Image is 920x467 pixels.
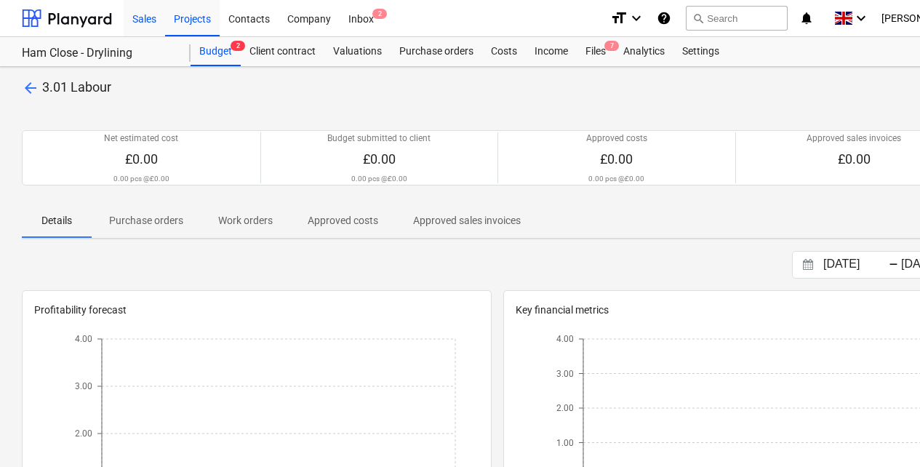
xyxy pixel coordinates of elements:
[556,438,574,448] tspan: 1.00
[391,37,482,66] a: Purchase orders
[686,6,788,31] button: Search
[191,37,241,66] div: Budget
[125,151,158,167] span: £0.00
[39,213,74,228] p: Details
[556,403,574,413] tspan: 2.00
[22,79,39,97] span: arrow_back
[42,79,111,95] span: 3.01 Labour
[577,37,615,66] a: Files7
[838,151,871,167] span: £0.00
[600,151,633,167] span: £0.00
[628,9,645,27] i: keyboard_arrow_down
[556,334,574,344] tspan: 4.00
[75,381,92,391] tspan: 3.00
[588,174,644,183] p: 0.00 pcs @ £0.00
[799,9,814,27] i: notifications
[615,37,673,66] a: Analytics
[796,257,820,274] button: Interact with the calendar and add the check-in date for your trip.
[852,9,870,27] i: keyboard_arrow_down
[820,255,895,275] input: Start Date
[231,41,245,51] span: 2
[807,132,901,145] p: Approved sales invoices
[889,260,898,269] div: -
[191,37,241,66] a: Budget2
[351,174,407,183] p: 0.00 pcs @ £0.00
[413,213,521,228] p: Approved sales invoices
[22,46,173,61] div: Ham Close - Drylining
[692,12,704,24] span: search
[75,428,92,439] tspan: 2.00
[526,37,577,66] a: Income
[218,213,273,228] p: Work orders
[113,174,169,183] p: 0.00 pcs @ £0.00
[657,9,671,27] i: Knowledge base
[363,151,396,167] span: £0.00
[324,37,391,66] a: Valuations
[34,303,479,318] p: Profitability forecast
[586,132,647,145] p: Approved costs
[673,37,728,66] a: Settings
[75,334,92,344] tspan: 4.00
[372,9,387,19] span: 2
[327,132,431,145] p: Budget submitted to client
[556,369,574,379] tspan: 3.00
[104,132,178,145] p: Net estimated cost
[482,37,526,66] a: Costs
[308,213,378,228] p: Approved costs
[577,37,615,66] div: Files
[604,41,619,51] span: 7
[109,213,183,228] p: Purchase orders
[241,37,324,66] a: Client contract
[610,9,628,27] i: format_size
